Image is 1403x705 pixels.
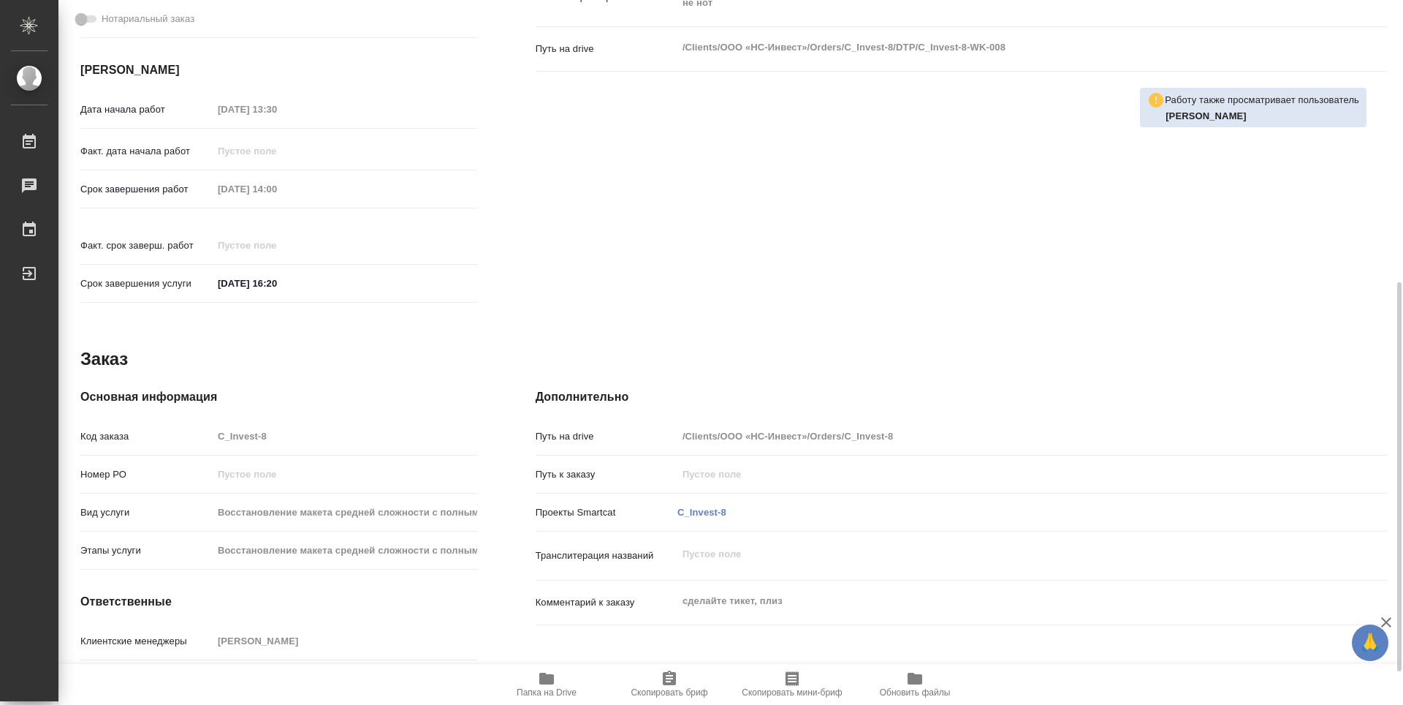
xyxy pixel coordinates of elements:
p: Клиентские менеджеры [80,634,213,649]
span: Обновить файлы [880,687,951,698]
p: Вид услуги [80,505,213,520]
p: Комментарий к заказу [536,595,677,610]
h4: [PERSON_NAME] [80,61,477,79]
button: Скопировать бриф [608,664,731,705]
span: Скопировать бриф [631,687,707,698]
p: Путь на drive [536,429,677,444]
span: Папка на Drive [517,687,577,698]
p: Проекты Smartcat [536,505,677,520]
p: Срок завершения работ [80,182,213,197]
a: C_Invest-8 [677,507,726,518]
input: Пустое поле [213,540,477,561]
input: Пустое поле [213,235,341,256]
input: Пустое поле [213,464,477,485]
h4: Основная информация [80,388,477,406]
input: Пустое поле [213,426,477,447]
span: Скопировать мини-бриф [742,687,842,698]
input: Пустое поле [213,99,341,120]
span: 🙏 [1358,627,1383,658]
p: Факт. срок заверш. работ [80,238,213,253]
p: Гузов Марк [1166,109,1359,124]
input: Пустое поле [677,426,1316,447]
textarea: сделайте тикет, плиз [677,589,1316,614]
textarea: /Clients/ООО «НС-Инвест»/Orders/C_Invest-8/DTP/C_Invest-8-WK-008 [677,35,1316,60]
p: Дата начала работ [80,102,213,117]
span: Нотариальный заказ [102,12,194,26]
input: Пустое поле [213,502,477,523]
input: ✎ Введи что-нибудь [213,273,341,294]
p: Код заказа [80,429,213,444]
button: 🙏 [1352,625,1388,661]
p: Срок завершения услуги [80,276,213,291]
p: Номер РО [80,467,213,482]
button: Обновить файлы [853,664,976,705]
button: Скопировать мини-бриф [731,664,853,705]
input: Пустое поле [213,630,477,652]
h4: Дополнительно [536,388,1387,406]
p: Факт. дата начала работ [80,144,213,159]
p: Транслитерация названий [536,548,677,563]
p: Путь на drive [536,42,677,56]
input: Пустое поле [213,140,341,162]
input: Пустое поле [677,464,1316,485]
button: Папка на Drive [485,664,608,705]
h2: Заказ [80,347,128,371]
p: Работу также просматривает пользователь [1165,93,1359,108]
p: Путь к заказу [536,467,677,482]
p: Этапы услуги [80,543,213,558]
input: Пустое поле [213,178,341,200]
h4: Ответственные [80,593,477,611]
b: [PERSON_NAME] [1166,110,1247,121]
